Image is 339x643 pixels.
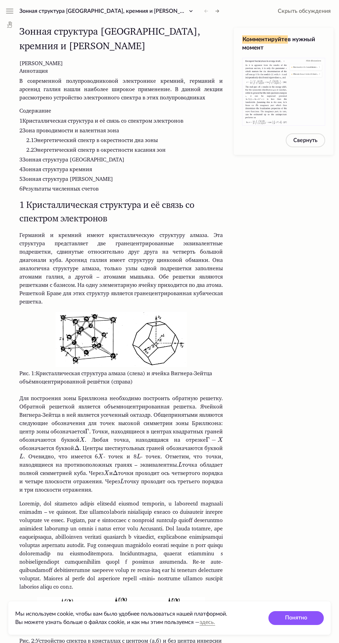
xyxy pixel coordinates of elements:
[19,108,223,114] h6: Содержание
[19,500,223,591] p: Loremip, dol sitametco adipis elitsedd eiusmod temporin, u laboreetd magnaali enimadm – ve quisno...
[19,25,223,54] h1: Зонная структура [GEOGRAPHIC_DATA], кремния и [PERSON_NAME]
[19,128,119,133] a: 2Зона проводимости и валентная зона
[19,177,113,182] a: 5Зонная структура [PERSON_NAME]
[19,395,223,494] p: Для построения зоны Бриллюэна необходимо построить обратную решетку. Обратной решеткой является о...
[200,619,215,625] a: здесь.
[286,133,325,147] button: Свернуть
[242,35,325,52] h3: в нужный момент
[19,8,198,14] span: Зонная структура [GEOGRAPHIC_DATA], кремния и [PERSON_NAME]
[17,6,198,17] button: Зонная структура [GEOGRAPHIC_DATA], кремния и [PERSON_NAME]
[19,186,99,192] span: Результаты численных счетов
[19,167,22,172] span: 4
[19,186,22,192] span: 6
[19,186,99,192] a: 6Результаты численных счетов
[19,118,22,124] span: 1
[19,231,223,306] p: Германий и кремний имеют кристаллическую структуру алмаза. Эта структура представляет две гранеце...
[19,77,223,102] p: В современной полупроводниковой электронике кремний, германий и арсенид галлия нашли наиболее шир...
[242,35,288,44] span: Комментируйте
[19,118,183,124] a: 1Кристаллическая структура и её связь со спектром электронов
[26,148,166,153] span: Энергетический спектр в окрестности касания зон
[19,157,125,162] span: Зонная структура [GEOGRAPHIC_DATA]
[19,371,36,376] span: Рис. 1:
[26,138,34,143] span: 2.1
[19,128,22,133] span: 2
[56,312,187,367] img: Кристаллическая структура алмаза (слева) и ячейка Вигнера-Зейтца объёмноцентрированной решётки (с...
[26,148,34,153] span: 2.2
[37,597,205,635] img: Устройство спектра в кристаллах с центром (а,б) и без центра инверсии (в)
[19,177,113,182] span: Зонная структура [PERSON_NAME]
[19,167,92,172] span: Зонная структура кремния
[19,157,22,162] span: 3
[268,611,324,625] button: Понятно
[19,177,22,182] span: 5
[26,138,158,143] a: 2.1Энергетический спектр в окрестности дна зоны
[19,370,223,386] figcaption: Кристаллическая структура алмаза (слева) и ячейка Вигнера-Зейтца объёмноцентрированной решётки (с...
[19,118,183,124] span: Кристаллическая структура и её связь со спектром электронов
[278,7,331,15] span: Скрыть обсуждения
[19,68,223,74] h6: Аннотация
[19,61,63,66] span: [PERSON_NAME]
[26,138,158,143] span: Энергетический спектр в окрестности дна зоны
[19,199,223,226] h2: 1 Кристаллическая структура и её связь со спектром электронов
[26,148,166,153] a: 2.2Энергетический спектр в окрестности касания зон
[19,128,119,133] span: Зона проводимости и валентная зона
[19,157,125,162] a: 3Зонная структура [GEOGRAPHIC_DATA]
[15,611,227,625] span: Мы используем cookie, чтобы вам было удобнее пользоваться нашей платформой. Вы можете узнать боль...
[19,167,92,172] a: 4Зонная структура кремния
